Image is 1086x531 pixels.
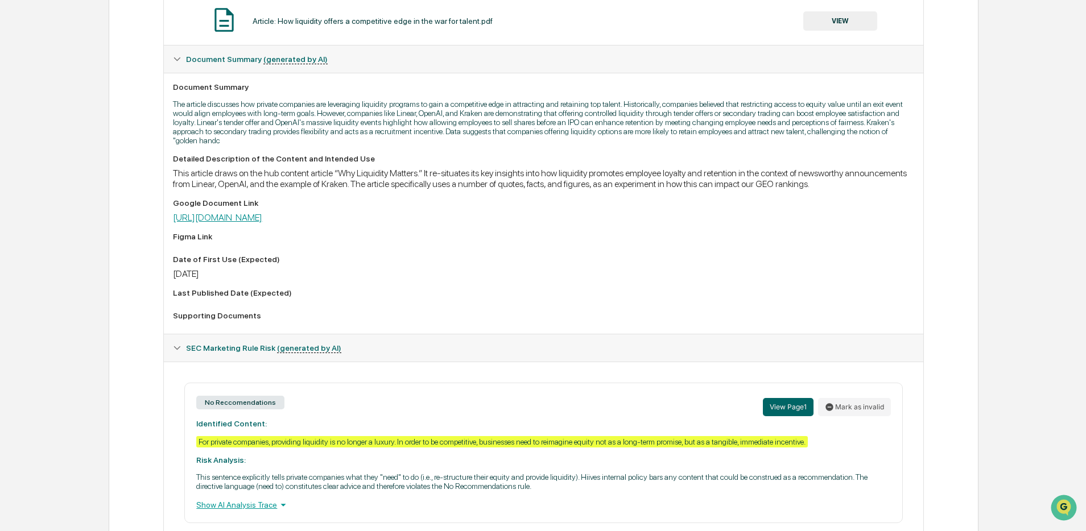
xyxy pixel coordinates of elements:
div: This article draws on the hub content article “Why Liquidity Matters.” It re-situates its key ins... [173,168,914,189]
button: View Page1 [763,398,814,416]
div: Show AI Analysis Trace [196,499,890,511]
div: Google Document Link [173,198,914,208]
div: We're available if you need us! [39,98,144,107]
a: 🖐️Preclearance [7,139,78,159]
u: (generated by AI) [277,343,341,353]
p: This sentence explicitly tells private companies what they "need" to do (i.e., re-structure their... [196,472,890,491]
div: 🖐️ [11,144,20,154]
div: Supporting Documents [173,311,914,320]
div: Date of First Use (Expected) [173,255,914,264]
button: Mark as invalid [818,398,891,416]
span: Document Summary [186,55,328,64]
span: Data Lookup [23,165,72,176]
div: Article: How liquidity offers a competitive edge in the war for talent.pdf [253,16,493,26]
div: For private companies, providing liquidity is no longer a luxury. In order to be competitive, bus... [196,436,808,447]
a: Powered byPylon [80,192,138,201]
a: 🗄️Attestations [78,139,146,159]
div: Last Published Date (Expected) [173,288,914,297]
span: Pylon [113,193,138,201]
div: Start new chat [39,87,187,98]
div: 🔎 [11,166,20,175]
img: 1746055101610-c473b297-6a78-478c-a979-82029cc54cd1 [11,87,32,107]
iframe: Open customer support [1050,493,1080,524]
span: SEC Marketing Rule Risk [186,343,341,352]
button: VIEW [803,11,877,31]
img: Document Icon [210,6,238,34]
a: 🔎Data Lookup [7,160,76,181]
div: Document Summary (generated by AI) [164,45,923,73]
p: The article discusses how private companies are leveraging liquidity programs to gain a competiti... [173,99,914,145]
button: Start new chat [193,90,207,104]
span: Preclearance [23,143,73,155]
div: [DATE] [173,268,914,279]
div: Figma Link [173,232,914,241]
div: 🗄️ [82,144,92,154]
u: (generated by AI) [263,55,328,64]
div: No Reccomendations [196,396,284,409]
span: Attestations [94,143,141,155]
a: [URL][DOMAIN_NAME] [173,212,262,223]
div: Detailed Description of the Content and Intended Use [173,154,914,163]
p: How can we help? [11,24,207,42]
strong: Risk Analysis: [196,455,246,464]
div: Document Summary [173,82,914,92]
strong: Identified Content: [196,419,267,428]
div: Document Summary (generated by AI) [164,73,923,334]
div: SEC Marketing Rule Risk (generated by AI) [164,334,923,362]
